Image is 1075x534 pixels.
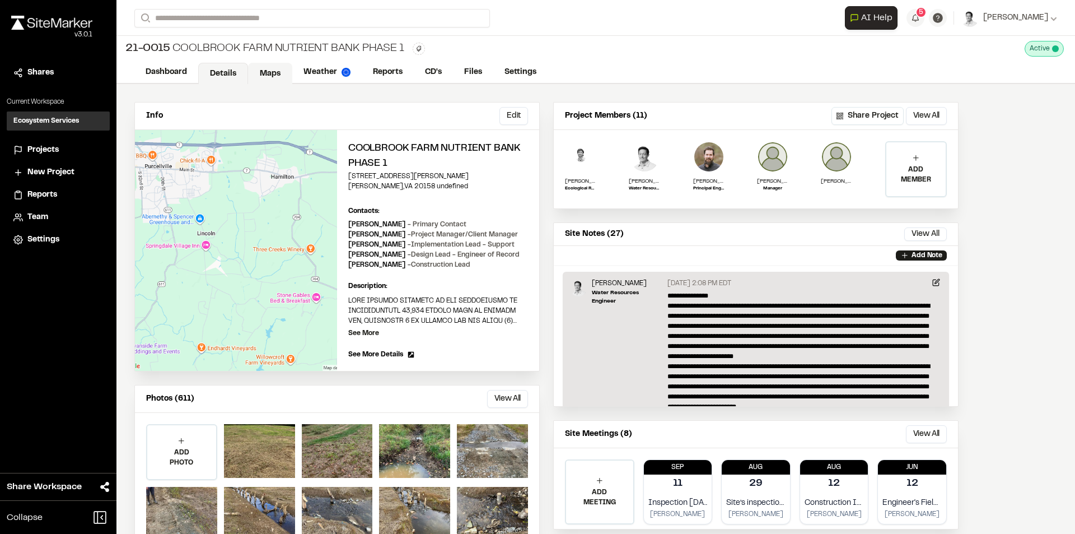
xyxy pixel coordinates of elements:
span: 21-0015 [125,40,170,57]
p: 11 [673,476,683,491]
a: Details [198,63,248,84]
img: Jon Roller [757,141,788,173]
button: View All [906,425,947,443]
p: LORE IPSUMDO SITAMETC AD ELI SEDDOEIUSMO TE INCIDIDUNTUTL 43,934 ETDOLO MAGN AL ENIMADM VEN, QUIS... [348,296,528,326]
span: - Design Lead - Engineer of Record [408,252,520,258]
p: [PERSON_NAME] [805,509,864,519]
p: 29 [749,476,763,491]
p: Water Resources Engineer [592,289,663,305]
img: Alex Lucado [629,141,660,173]
p: [DATE] 2:08 PM EDT [667,278,731,289]
a: Files [453,62,493,83]
p: Description: [348,281,528,291]
h2: Coolbrook Farm Nutrient Bank Phase 1 [348,141,528,171]
span: Share Workspace [7,480,82,494]
a: Maps [248,63,292,84]
span: This project is active and counting against your active project count. [1052,45,1059,52]
div: This project is active and counting against your active project count. [1025,41,1064,57]
p: Project Members (11) [565,110,647,122]
p: [PERSON_NAME] [693,177,725,185]
img: Alex Lucado [569,278,587,296]
button: Edit Tags [413,43,425,55]
span: Team [27,211,48,224]
span: - Project Manager/Client Manager [408,232,518,238]
p: Photos (611) [146,393,194,405]
p: Manager [757,185,788,192]
p: ADD MEMBER [886,165,946,185]
span: - Implementation Lead - Support [408,242,515,248]
img: User [961,9,979,27]
a: New Project [13,166,103,179]
a: Shares [13,67,103,79]
p: Aug [800,462,868,472]
img: Kip Mumaw [693,141,725,173]
p: ADD PHOTO [147,448,216,468]
p: Water Resources Engineer [629,185,660,192]
h3: Ecosystem Services [13,116,79,126]
div: Open AI Assistant [845,6,902,30]
p: 12 [906,476,918,491]
span: AI Help [861,11,892,25]
p: 12 [828,476,840,491]
p: [PERSON_NAME] [648,509,708,519]
p: ADD MEETING [566,487,633,508]
p: [PERSON_NAME] [348,250,520,260]
p: Construction Inspectiom [805,497,864,509]
p: [PERSON_NAME] [821,177,852,185]
p: [STREET_ADDRESS][PERSON_NAME] [348,171,528,182]
div: Coolbrook Farm Nutrient Bank Phase 1 [125,40,404,57]
span: Projects [27,144,59,156]
p: Site Notes (27) [565,228,624,240]
a: Reports [362,62,414,83]
p: See More [348,328,379,338]
span: See More Details [348,350,403,360]
button: View All [487,390,528,408]
img: rebrand.png [11,16,92,30]
button: View All [904,227,947,241]
div: Oh geez...please don't... [11,30,92,40]
p: [PERSON_NAME] [348,230,518,240]
span: - Construction Lead [408,262,470,268]
button: Share Project [831,107,904,125]
p: [PERSON_NAME] [348,240,515,250]
a: Reports [13,189,103,201]
p: Principal Engineer [693,185,725,192]
a: Settings [13,234,103,246]
img: precipai.png [342,68,350,77]
button: View All [906,107,947,125]
img: Chris Sizemore [821,141,852,173]
a: Projects [13,144,103,156]
p: [PERSON_NAME] [348,220,466,230]
p: [PERSON_NAME] [726,509,786,519]
p: Contacts: [348,206,380,216]
p: Site’s inspection [DATE] [726,497,786,509]
span: Active [1030,44,1050,54]
p: Add Note [912,250,942,261]
p: Ecological Restoration Specialist [565,185,596,192]
p: Current Workspace [7,97,110,107]
a: CD's [414,62,453,83]
p: [PERSON_NAME] [592,278,663,289]
button: Open AI Assistant [845,6,898,30]
a: Dashboard [134,62,198,83]
span: Shares [27,67,54,79]
p: Jun [878,462,946,472]
span: Reports [27,189,57,201]
p: Aug [722,462,790,472]
span: Collapse [7,511,43,524]
p: Info [146,110,163,122]
img: Kyle Ashmun [565,141,596,173]
a: Team [13,211,103,224]
span: Settings [27,234,59,246]
p: [PERSON_NAME] , VA 20158 undefined [348,182,528,192]
a: Settings [493,62,548,83]
p: [PERSON_NAME] [348,260,470,270]
p: [PERSON_NAME] [757,177,788,185]
span: - Primary Contact [408,222,466,227]
p: [PERSON_NAME] [882,509,942,519]
p: Sep [644,462,712,472]
button: Edit [499,107,528,125]
p: Inspection [DATE] [648,497,708,509]
span: New Project [27,166,74,179]
span: 5 [919,7,923,17]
